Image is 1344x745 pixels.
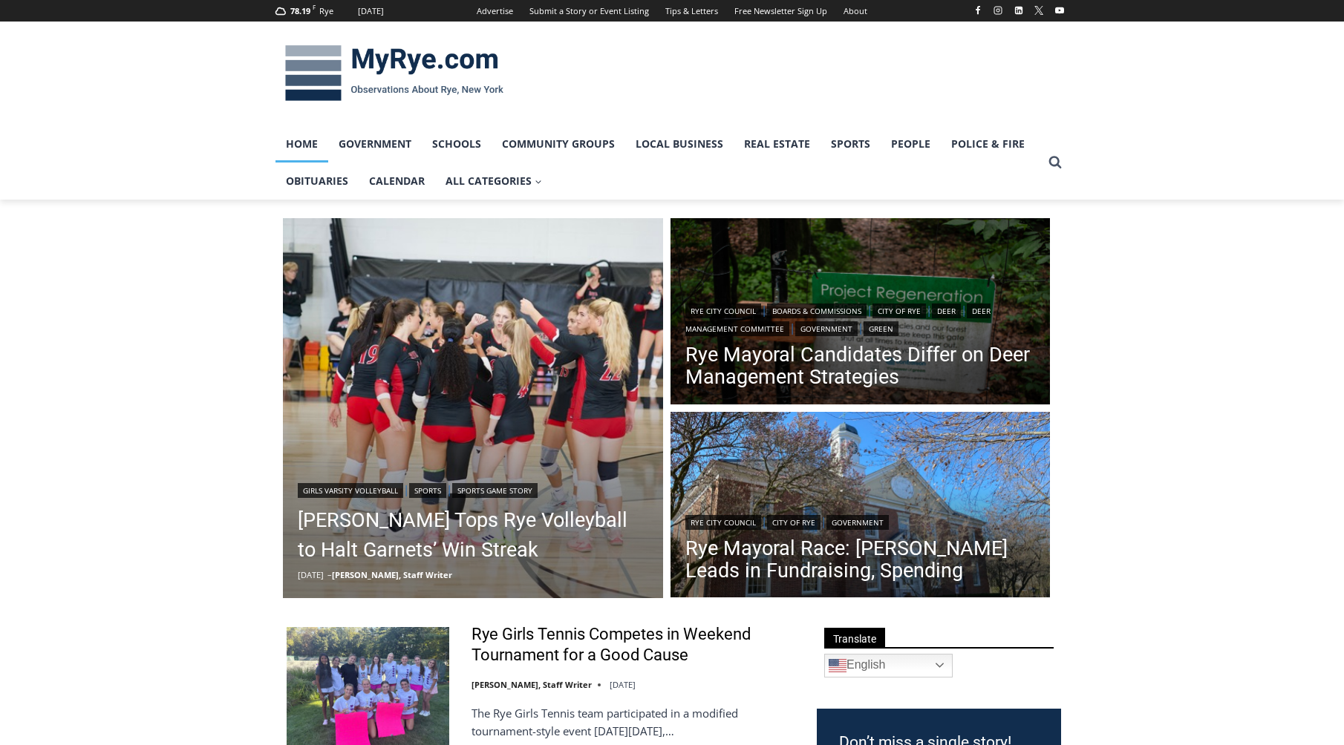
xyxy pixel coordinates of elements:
nav: Primary Navigation [275,125,1042,200]
a: Green [864,321,898,336]
div: Rye [319,4,333,18]
a: Rye Mayoral Candidates Differ on Deer Management Strategies [685,344,1036,388]
a: Rye Mayoral Race: [PERSON_NAME] Leads in Fundraising, Spending [685,537,1036,582]
div: | | | | | | [685,301,1036,336]
a: Rye Girls Tennis Competes in Weekend Tournament for a Good Cause [472,624,797,666]
a: Obituaries [275,163,359,200]
img: MyRye.com [275,35,513,112]
a: Rye City Council [685,515,761,530]
time: [DATE] [298,569,324,580]
a: Linkedin [1010,1,1028,19]
a: Government [826,515,889,530]
a: Read More Rye Mayoral Candidates Differ on Deer Management Strategies [671,218,1051,408]
a: Home [275,125,328,163]
a: [PERSON_NAME] Tops Rye Volleyball to Halt Garnets’ Win Streak [298,505,648,565]
a: Sports Game Story [452,483,538,498]
img: Rye City Hall Rye, NY [671,412,1051,602]
div: | | [685,512,1036,530]
a: Sports [821,125,881,163]
a: Real Estate [734,125,821,163]
a: City of Rye [872,303,926,318]
span: F [313,3,316,11]
a: People [881,125,941,163]
a: Rye City Council [685,303,761,318]
a: Girls Varsity Volleyball [298,483,403,498]
a: X [1030,1,1048,19]
a: YouTube [1051,1,1069,19]
a: Government [795,321,858,336]
a: All Categories [435,163,552,200]
a: Police & Fire [941,125,1035,163]
a: [PERSON_NAME], Staff Writer [332,569,452,580]
img: (PHOTO: The Rye Nature Center maintains two fenced deer exclosure areas to keep deer out and allo... [671,218,1051,408]
button: View Search Form [1042,149,1069,176]
time: [DATE] [610,679,636,690]
span: 78.19 [290,5,310,16]
a: Schools [422,125,492,163]
a: City of Rye [767,515,821,530]
a: Deer [932,303,961,318]
div: | | [298,480,648,498]
img: en [829,657,846,675]
a: Facebook [969,1,987,19]
a: Sports [409,483,446,498]
a: [PERSON_NAME], Staff Writer [472,679,592,690]
a: Community Groups [492,125,625,163]
a: Read More Rye Mayoral Race: Henderson Leads in Fundraising, Spending [671,412,1051,602]
a: Local Business [625,125,734,163]
div: [DATE] [358,4,384,18]
img: (PHOTO: The Rye Volleyball team from a win on September 27, 2025. Credit: Tatia Chkheidze.) [283,218,663,598]
span: Translate [824,628,885,648]
span: All Categories [446,173,542,189]
p: The Rye Girls Tennis team participated in a modified tournament-style event [DATE][DATE],… [472,704,797,740]
a: Calendar [359,163,435,200]
a: Instagram [989,1,1007,19]
a: Boards & Commissions [767,303,867,318]
a: Government [328,125,422,163]
a: Read More Somers Tops Rye Volleyball to Halt Garnets’ Win Streak [283,218,663,598]
span: – [327,569,332,580]
a: English [824,654,953,677]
